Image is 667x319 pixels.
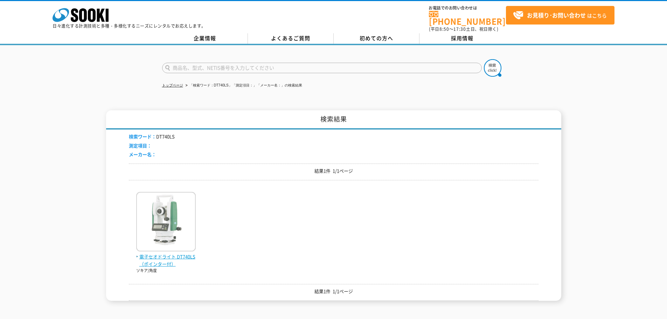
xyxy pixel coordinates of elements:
[162,83,183,87] a: トップページ
[129,133,175,140] li: DT740LS
[129,288,539,295] p: 結果1件 1/1ページ
[513,10,607,21] span: はこちら
[429,11,506,25] a: [PHONE_NUMBER]
[129,133,156,140] span: 検索ワード：
[162,33,248,44] a: 企業情報
[484,59,501,77] img: btn_search.png
[248,33,334,44] a: よくあるご質問
[136,268,196,274] p: ソキア/角度
[136,246,196,268] a: 電子セオドライト DT740LS（ポインター付）
[506,6,614,25] a: お見積り･お問い合わせはこちら
[527,11,586,19] strong: お見積り･お問い合わせ
[129,151,156,158] span: メーカー名：
[184,82,302,89] li: 「検索ワード：DT740LS」「測定項目：」「メーカー名：」の検索結果
[429,6,506,10] span: お電話でのお問い合わせは
[334,33,419,44] a: 初めての方へ
[136,253,196,268] span: 電子セオドライト DT740LS（ポインター付）
[162,63,482,73] input: 商品名、型式、NETIS番号を入力してください
[106,110,561,130] h1: 検索結果
[136,192,196,253] img: DT740LS（ポインター付）
[429,26,498,32] span: (平日 ～ 土日、祝日除く)
[129,167,539,175] p: 結果1件 1/1ページ
[419,33,505,44] a: 採用情報
[53,24,206,28] p: 日々進化する計測技術と多種・多様化するニーズにレンタルでお応えします。
[360,34,393,42] span: 初めての方へ
[439,26,449,32] span: 8:50
[129,142,152,149] span: 測定項目：
[453,26,466,32] span: 17:30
